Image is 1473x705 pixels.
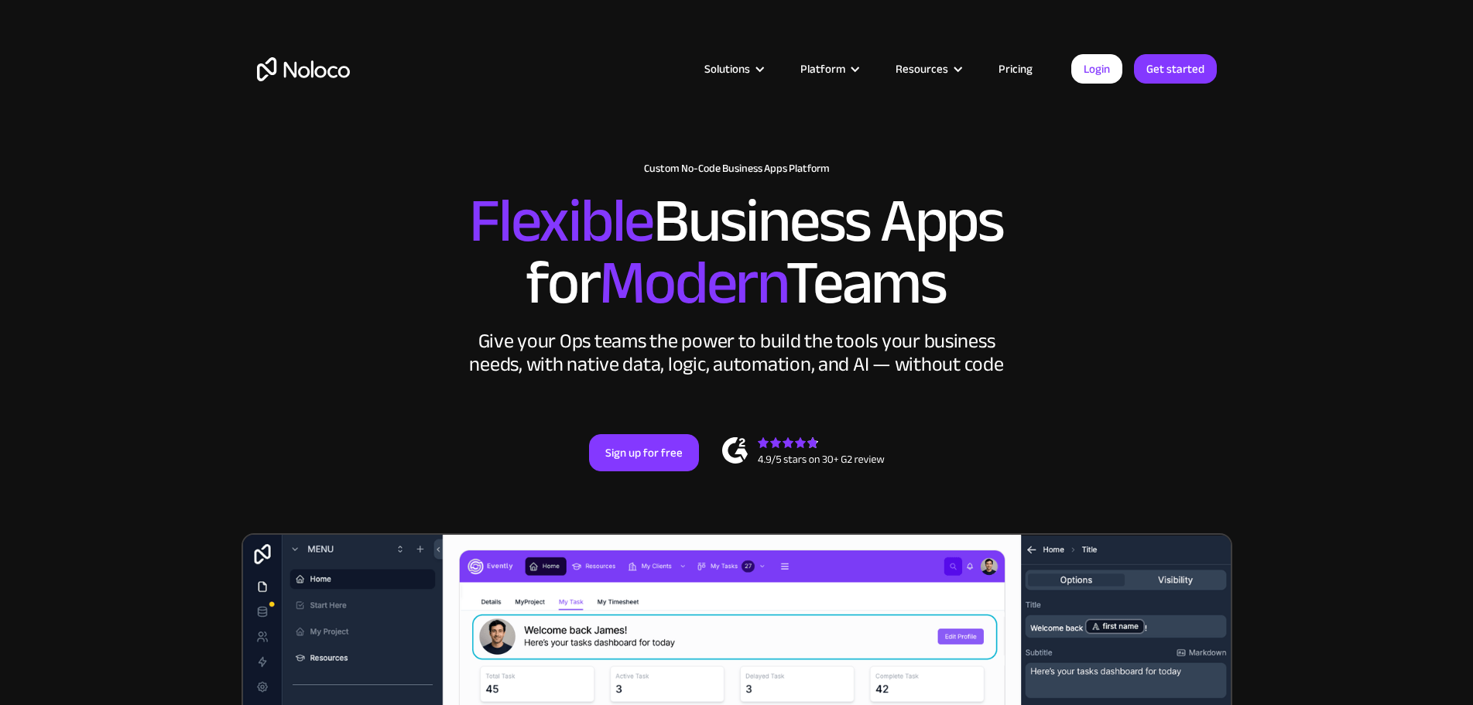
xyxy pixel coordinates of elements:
[599,225,786,341] span: Modern
[800,59,845,79] div: Platform
[469,163,653,279] span: Flexible
[589,434,699,471] a: Sign up for free
[979,59,1052,79] a: Pricing
[466,330,1008,376] div: Give your Ops teams the power to build the tools your business needs, with native data, logic, au...
[1134,54,1217,84] a: Get started
[876,59,979,79] div: Resources
[704,59,750,79] div: Solutions
[257,190,1217,314] h2: Business Apps for Teams
[1071,54,1122,84] a: Login
[896,59,948,79] div: Resources
[781,59,876,79] div: Platform
[257,57,350,81] a: home
[685,59,781,79] div: Solutions
[257,163,1217,175] h1: Custom No-Code Business Apps Platform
